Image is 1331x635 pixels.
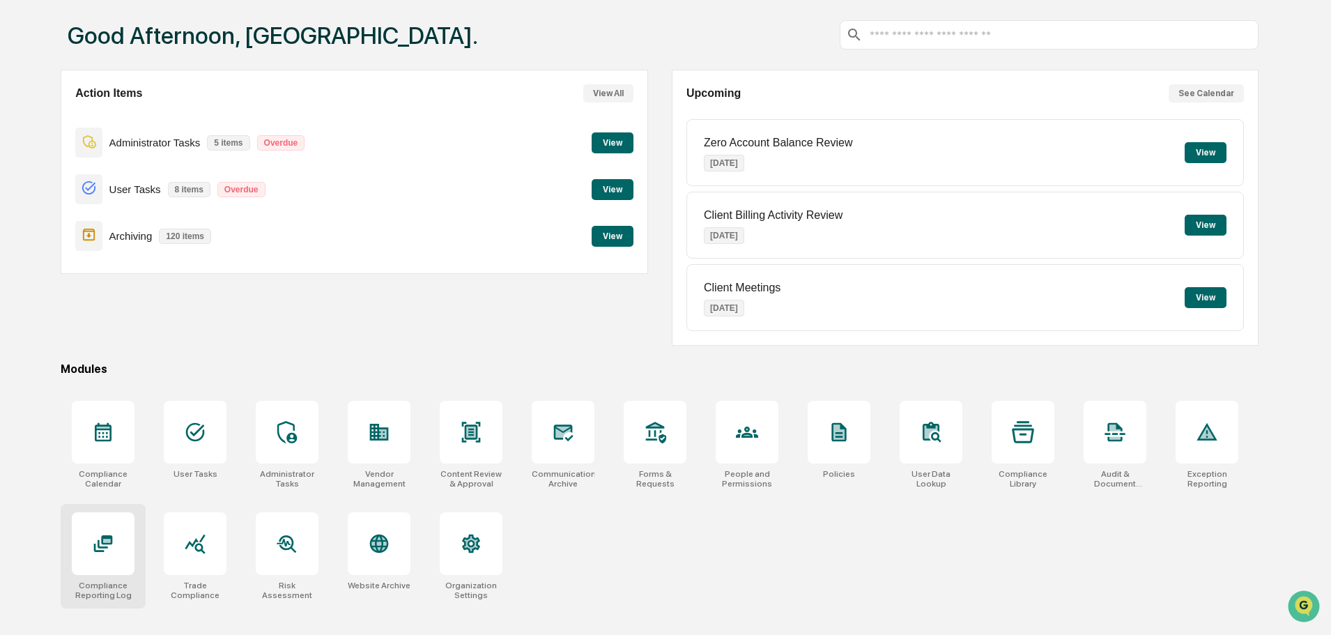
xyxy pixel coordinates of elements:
[109,137,201,148] p: Administrator Tasks
[68,22,478,49] h1: Good Afternoon, [GEOGRAPHIC_DATA].
[28,202,88,216] span: Data Lookup
[716,469,778,489] div: People and Permissions
[109,230,153,242] p: Archiving
[256,581,318,600] div: Risk Assessment
[1286,589,1324,627] iframe: Open customer support
[440,581,502,600] div: Organization Settings
[98,236,169,247] a: Powered byPylon
[14,204,25,215] div: 🔎
[47,107,229,121] div: Start new chat
[704,209,843,222] p: Client Billing Activity Review
[72,469,134,489] div: Compliance Calendar
[1169,84,1244,102] button: See Calendar
[583,84,633,102] button: View All
[14,177,25,188] div: 🖐️
[592,182,633,195] a: View
[704,137,852,149] p: Zero Account Balance Review
[532,469,594,489] div: Communications Archive
[823,469,855,479] div: Policies
[101,177,112,188] div: 🗄️
[704,227,744,244] p: [DATE]
[237,111,254,128] button: Start new chat
[159,229,211,244] p: 120 items
[592,135,633,148] a: View
[174,469,217,479] div: User Tasks
[592,226,633,247] button: View
[139,236,169,247] span: Pylon
[257,135,305,151] p: Overdue
[704,282,780,294] p: Client Meetings
[592,229,633,242] a: View
[592,132,633,153] button: View
[900,469,962,489] div: User Data Lookup
[164,581,226,600] div: Trade Compliance
[28,176,90,190] span: Preclearance
[75,87,142,100] h2: Action Items
[592,179,633,200] button: View
[1084,469,1146,489] div: Audit & Document Logs
[992,469,1054,489] div: Compliance Library
[115,176,173,190] span: Attestations
[1176,469,1238,489] div: Exception Reporting
[1185,287,1226,308] button: View
[440,469,502,489] div: Content Review & Approval
[109,183,161,195] p: User Tasks
[217,182,266,197] p: Overdue
[14,107,39,132] img: 1746055101610-c473b297-6a78-478c-a979-82029cc54cd1
[1185,142,1226,163] button: View
[348,469,410,489] div: Vendor Management
[168,182,210,197] p: 8 items
[95,170,178,195] a: 🗄️Attestations
[207,135,249,151] p: 5 items
[624,469,686,489] div: Forms & Requests
[61,362,1259,376] div: Modules
[704,155,744,171] p: [DATE]
[704,300,744,316] p: [DATE]
[8,197,93,222] a: 🔎Data Lookup
[8,170,95,195] a: 🖐️Preclearance
[1185,215,1226,236] button: View
[348,581,410,590] div: Website Archive
[14,29,254,52] p: How can we help?
[686,87,741,100] h2: Upcoming
[72,581,134,600] div: Compliance Reporting Log
[47,121,176,132] div: We're available if you need us!
[256,469,318,489] div: Administrator Tasks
